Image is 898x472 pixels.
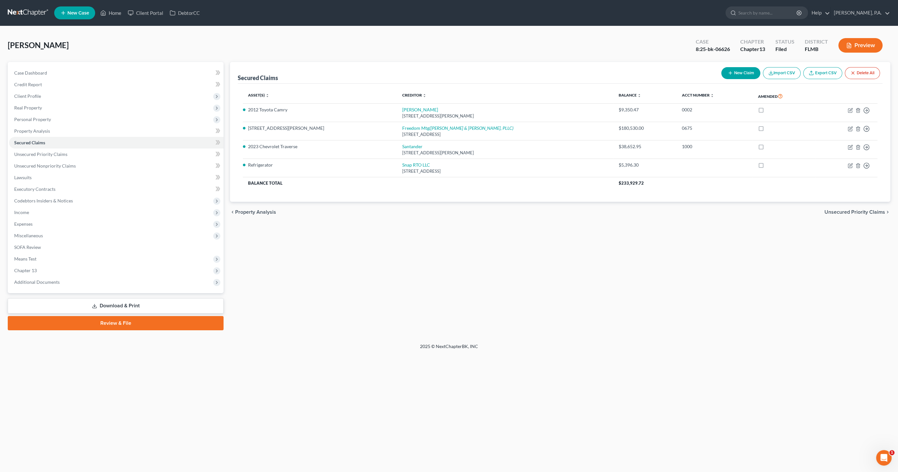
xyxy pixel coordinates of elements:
span: Unsecured Nonpriority Claims [14,163,76,169]
div: 0675 [682,125,747,131]
span: Case Dashboard [14,70,47,76]
div: Case [696,38,730,46]
span: 1 [889,450,894,455]
a: SOFA Review [9,241,224,253]
span: Credit Report [14,82,42,87]
div: Status [775,38,794,46]
a: Home [97,7,125,19]
span: Additional Documents [14,279,60,285]
a: Case Dashboard [9,67,224,79]
div: [STREET_ADDRESS][PERSON_NAME] [402,113,608,119]
iframe: Intercom live chat [876,450,892,466]
button: Unsecured Priority Claims chevron_right [824,210,890,215]
i: chevron_left [230,210,235,215]
a: [PERSON_NAME] [402,107,438,112]
div: $38,652.95 [619,143,672,150]
span: Income [14,210,29,215]
div: 1000 [682,143,747,150]
span: Miscellaneous [14,233,43,238]
span: [PERSON_NAME] [8,40,69,50]
span: Real Property [14,105,42,110]
span: Property Analysis [235,210,276,215]
div: Secured Claims [238,74,278,82]
div: [STREET_ADDRESS] [402,168,608,174]
button: Preview [838,38,883,53]
a: Asset(s) unfold_more [248,93,269,97]
div: Chapter [740,46,765,53]
a: Secured Claims [9,137,224,149]
span: Unsecured Priority Claims [14,151,67,157]
i: unfold_more [710,94,714,97]
span: Client Profile [14,93,41,99]
a: Unsecured Priority Claims [9,149,224,160]
span: Lawsuits [14,175,32,180]
a: Executory Contracts [9,183,224,195]
button: Delete All [845,67,880,79]
span: Property Analysis [14,128,50,134]
li: Refrigerator [248,162,392,168]
div: 0002 [682,107,747,113]
span: SOFA Review [14,244,41,250]
button: chevron_left Property Analysis [230,210,276,215]
a: Client Portal [125,7,166,19]
span: $233,929.72 [619,180,644,186]
span: Secured Claims [14,140,45,145]
span: Codebtors Insiders & Notices [14,198,73,203]
div: $9,350.47 [619,107,672,113]
a: Help [808,7,830,19]
div: 8:25-bk-06626 [696,46,730,53]
input: Search by name... [738,7,797,19]
div: $180,530.00 [619,125,672,131]
a: Unsecured Nonpriority Claims [9,160,224,172]
span: Personal Property [14,117,51,122]
th: Balance Total [243,177,614,189]
span: Means Test [14,256,36,262]
span: New Case [67,11,89,15]
a: Download & Print [8,298,224,313]
a: [PERSON_NAME], P.A. [831,7,890,19]
span: Expenses [14,221,33,227]
span: 13 [759,46,765,52]
i: unfold_more [265,94,269,97]
a: Review & File [8,316,224,330]
a: Snap RTO LLC [402,162,430,168]
a: Lawsuits [9,172,224,183]
i: unfold_more [637,94,641,97]
a: Credit Report [9,79,224,90]
li: 2012 Toyota Camry [248,107,392,113]
a: Export CSV [803,67,842,79]
span: Chapter 13 [14,268,37,273]
div: Filed [775,46,794,53]
a: Property Analysis [9,125,224,137]
button: New Claim [721,67,760,79]
a: DebtorCC [166,7,203,19]
div: [STREET_ADDRESS] [402,131,608,138]
a: Creditor unfold_more [402,93,426,97]
div: District [805,38,828,46]
div: [STREET_ADDRESS][PERSON_NAME] [402,150,608,156]
button: Import CSV [763,67,801,79]
span: Executory Contracts [14,186,55,192]
li: [STREET_ADDRESS][PERSON_NAME] [248,125,392,131]
a: Freedom Mtg([PERSON_NAME] & [PERSON_NAME], PLLC) [402,125,513,131]
i: unfold_more [422,94,426,97]
div: 2025 © NextChapterBK, INC [265,343,633,355]
div: FLMB [805,46,828,53]
span: Unsecured Priority Claims [824,210,885,215]
a: Acct Number unfold_more [682,93,714,97]
li: 2023 Chevrolet Traverse [248,143,392,150]
th: Amended [753,89,815,104]
i: ([PERSON_NAME] & [PERSON_NAME], PLLC) [429,125,513,131]
div: Chapter [740,38,765,46]
i: chevron_right [885,210,890,215]
a: Santander [402,144,422,149]
a: Balance unfold_more [619,93,641,97]
div: $5,396.30 [619,162,672,168]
